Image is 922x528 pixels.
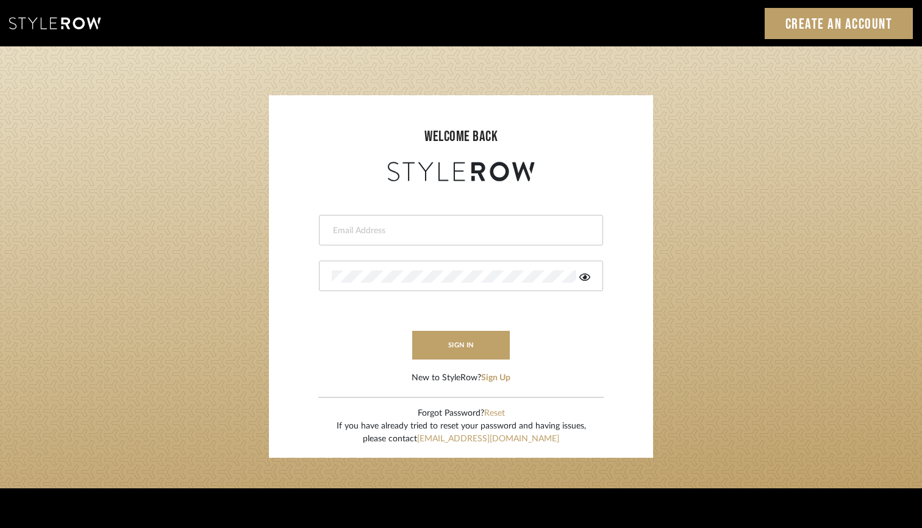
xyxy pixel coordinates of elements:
[481,372,510,385] button: Sign Up
[412,331,510,360] button: sign in
[484,407,505,420] button: Reset
[281,126,641,148] div: welcome back
[332,225,587,237] input: Email Address
[765,8,913,39] a: Create an Account
[412,372,510,385] div: New to StyleRow?
[337,420,586,446] div: If you have already tried to reset your password and having issues, please contact
[337,407,586,420] div: Forgot Password?
[417,435,559,443] a: [EMAIL_ADDRESS][DOMAIN_NAME]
